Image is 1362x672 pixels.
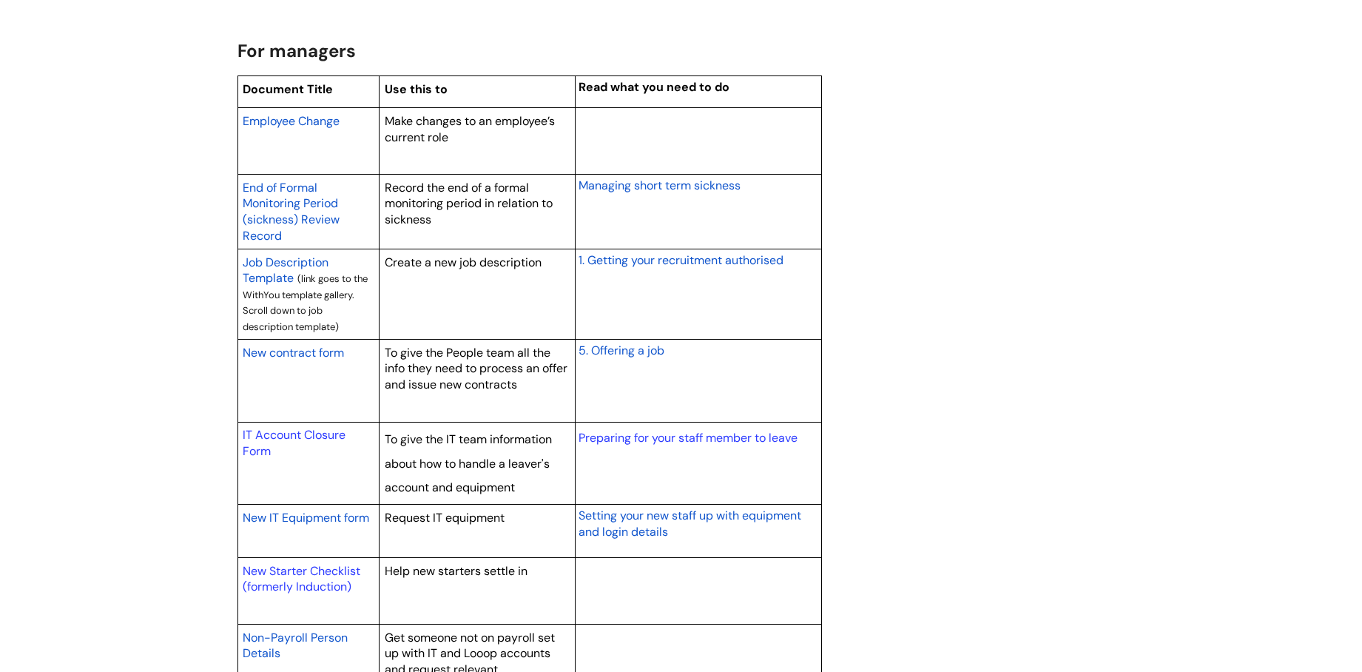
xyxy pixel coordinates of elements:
[385,345,567,392] span: To give the People team all the info they need to process an offer and issue new contracts
[579,430,798,446] a: Preparing for your staff member to leave
[243,81,333,97] span: Document Title
[579,508,801,540] span: Setting your new staff up with equipment and login details
[243,510,369,525] span: New IT Equipment form
[243,178,340,244] a: End of Formal Monitoring Period (sickness) Review Record
[243,628,348,662] a: Non-Payroll Person Details
[385,255,542,270] span: Create a new job description
[243,508,369,526] a: New IT Equipment form
[243,180,340,243] span: End of Formal Monitoring Period (sickness) Review Record
[579,251,783,269] a: 1. Getting your recruitment authorised
[243,563,360,595] a: New Starter Checklist (formerly Induction)
[385,510,505,525] span: Request IT equipment
[579,252,783,268] span: 1. Getting your recruitment authorised
[385,180,553,227] span: Record the end of a formal monitoring period in relation to sickness
[579,343,664,358] span: 5. Offering a job
[579,178,741,193] span: Managing short term sickness
[579,341,664,359] a: 5. Offering a job
[579,176,741,194] a: Managing short term sickness
[579,506,801,540] a: Setting your new staff up with equipment and login details
[385,113,555,145] span: Make changes to an employee’s current role
[243,345,344,360] span: New contract form
[385,431,552,495] span: To give the IT team information about how to handle a leaver's account and equipment
[243,113,340,129] span: Employee Change
[243,272,368,333] span: (link goes to the WithYou template gallery. Scroll down to job description template)
[579,79,729,95] span: Read what you need to do
[237,39,356,62] span: For managers
[243,112,340,130] a: Employee Change
[243,253,328,287] a: Job Description Template
[243,630,348,662] span: Non-Payroll Person Details
[243,427,345,459] a: IT Account Closure Form
[243,343,344,361] a: New contract form
[385,81,448,97] span: Use this to
[243,255,328,286] span: Job Description Template
[385,563,527,579] span: Help new starters settle in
